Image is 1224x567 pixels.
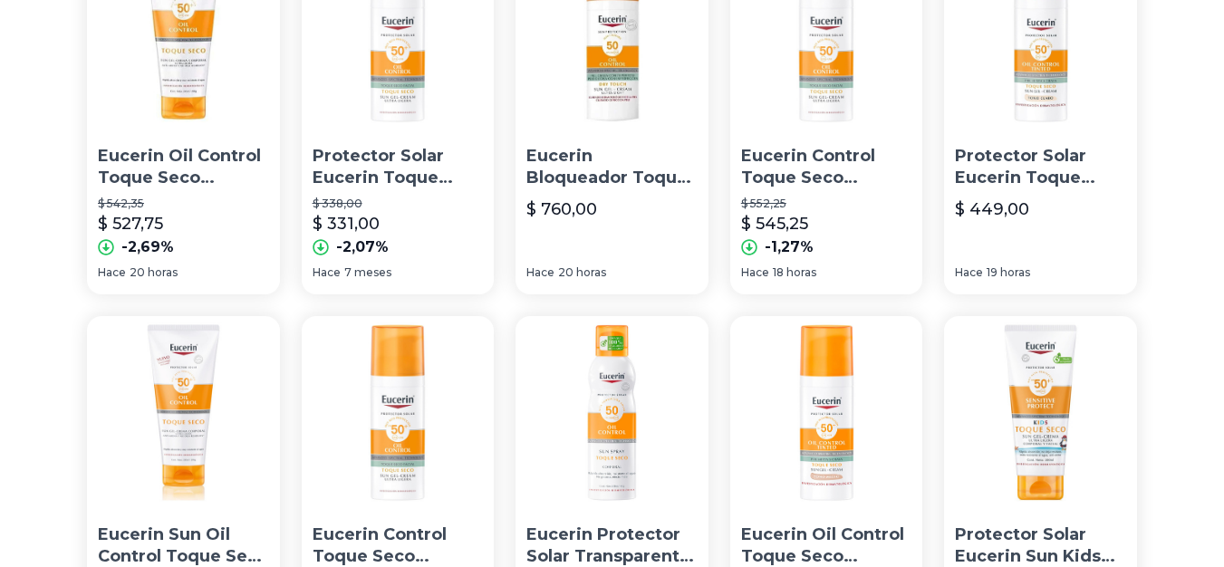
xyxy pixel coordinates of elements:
[121,236,174,258] p: -2,69%
[765,236,814,258] p: -1,27%
[313,265,341,280] span: Hace
[98,145,269,190] p: Eucerin Oil Control Toque Seco Corporal 200ml
[955,197,1029,222] p: $ 449,00
[730,316,923,509] img: Eucerin Oil Control Toque Seco Protector Solar Facial Medio Fps50 50ml Gel Crema
[955,265,983,280] span: Hace
[313,197,484,211] p: $ 338,00
[741,145,912,190] p: Eucerin Control Toque Seco Protector Solar Fps50+ 50ml
[558,265,606,280] span: 20 horas
[526,265,554,280] span: Hace
[302,316,495,509] img: Eucerin Control Toque Seco Protector Solar Fps50+ 50ml
[313,211,380,236] p: $ 331,00
[526,145,698,190] p: Eucerin Bloqueador Toque Seco Fps50+ 50ml
[336,236,389,258] p: -2,07%
[741,265,769,280] span: Hace
[98,197,269,211] p: $ 542,35
[313,145,484,190] p: Protector Solar Eucerin Toque Seco De Fps50+ 50ml
[955,145,1126,190] p: Protector Solar Eucerin Toque Seco Tono Claro 50ml
[773,265,816,280] span: 18 horas
[741,197,912,211] p: $ 552,25
[344,265,391,280] span: 7 meses
[87,316,280,509] img: Eucerin Sun Oil Control Toque Seco 200ml
[98,211,163,236] p: $ 527,75
[987,265,1030,280] span: 19 horas
[526,197,597,222] p: $ 760,00
[98,265,126,280] span: Hace
[516,316,708,509] img: Eucerin Protector Solar Transparente Toque Seco Fps 50 200ml
[130,265,178,280] span: 20 horas
[944,316,1137,509] img: Protector Solar Eucerin Sun Kids Toque Seco Gel Crema 200ml
[741,211,808,236] p: $ 545,25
